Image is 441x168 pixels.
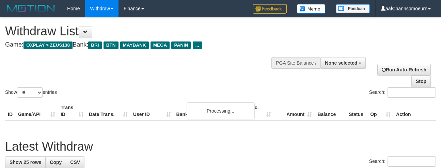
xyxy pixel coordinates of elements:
span: ... [193,41,202,49]
h1: Withdraw List [5,24,287,38]
img: Feedback.jpg [253,4,287,14]
th: Balance [315,101,346,121]
a: Copy [45,156,66,168]
span: PANIN [171,41,191,49]
th: Date Trans. [86,101,130,121]
label: Search: [369,87,436,98]
span: Copy [50,159,62,165]
div: Processing... [187,102,255,119]
span: Show 25 rows [10,159,41,165]
a: Show 25 rows [5,156,46,168]
img: MOTION_logo.png [5,3,57,14]
img: Button%20Memo.svg [297,4,326,14]
a: Stop [411,75,431,87]
input: Search: [388,87,436,98]
th: Trans ID [58,101,86,121]
th: Bank Acc. Name [174,101,233,121]
input: Search: [388,156,436,167]
h1: Latest Withdraw [5,140,436,153]
a: CSV [66,156,84,168]
th: Status [346,101,367,121]
th: ID [5,101,15,121]
img: panduan.png [336,4,370,13]
label: Show entries [5,87,57,98]
span: BRI [88,41,101,49]
th: Amount [274,101,315,121]
label: Search: [369,156,436,167]
button: None selected [320,57,366,69]
th: Op [367,101,393,121]
select: Showentries [17,87,43,98]
div: PGA Site Balance / [271,57,320,69]
span: BTN [104,41,119,49]
a: Run Auto-Refresh [377,64,431,75]
th: Bank Acc. Number [233,101,274,121]
th: Action [393,101,436,121]
span: MAYBANK [120,41,149,49]
th: Game/API [15,101,58,121]
span: MEGA [151,41,170,49]
span: CSV [70,159,80,165]
th: User ID [130,101,174,121]
span: OXPLAY > ZEUS138 [23,41,73,49]
h4: Game: Bank: [5,41,287,48]
span: None selected [325,60,357,66]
